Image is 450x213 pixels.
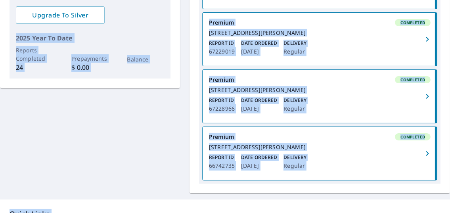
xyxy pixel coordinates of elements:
[16,6,105,24] a: Upgrade To Silver
[283,154,306,161] p: Delivery
[209,47,235,56] p: 67229019
[241,97,277,104] p: Date Ordered
[203,70,437,123] a: PremiumCompleted[STREET_ADDRESS][PERSON_NAME]Report ID67228966Date Ordered[DATE]DeliveryRegular
[209,19,431,26] div: Premium
[209,86,431,94] div: [STREET_ADDRESS][PERSON_NAME]
[241,40,277,47] p: Date Ordered
[283,47,306,56] p: Regular
[209,97,235,104] p: Report ID
[203,127,437,180] a: PremiumCompleted[STREET_ADDRESS][PERSON_NAME]Report ID66742735Date Ordered[DATE]DeliveryRegular
[283,97,306,104] p: Delivery
[71,63,109,72] p: $ 0.00
[203,13,437,66] a: PremiumCompleted[STREET_ADDRESS][PERSON_NAME]Report ID67229019Date Ordered[DATE]DeliveryRegular
[209,29,431,36] div: [STREET_ADDRESS][PERSON_NAME]
[16,63,53,72] p: 24
[396,134,430,140] span: Completed
[209,144,431,151] div: [STREET_ADDRESS][PERSON_NAME]
[127,55,165,63] p: Balance
[22,11,98,19] span: Upgrade To Silver
[209,161,235,171] p: 66742735
[241,161,277,171] p: [DATE]
[241,104,277,113] p: [DATE]
[209,40,235,47] p: Report ID
[71,54,109,63] p: Prepayments
[16,46,53,63] p: Reports Completed
[16,33,164,43] p: 2025 Year To Date
[209,133,431,140] div: Premium
[241,47,277,56] p: [DATE]
[209,76,431,83] div: Premium
[241,154,277,161] p: Date Ordered
[283,161,306,171] p: Regular
[209,154,235,161] p: Report ID
[283,104,306,113] p: Regular
[396,77,430,83] span: Completed
[209,104,235,113] p: 67228966
[283,40,306,47] p: Delivery
[396,20,430,25] span: Completed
